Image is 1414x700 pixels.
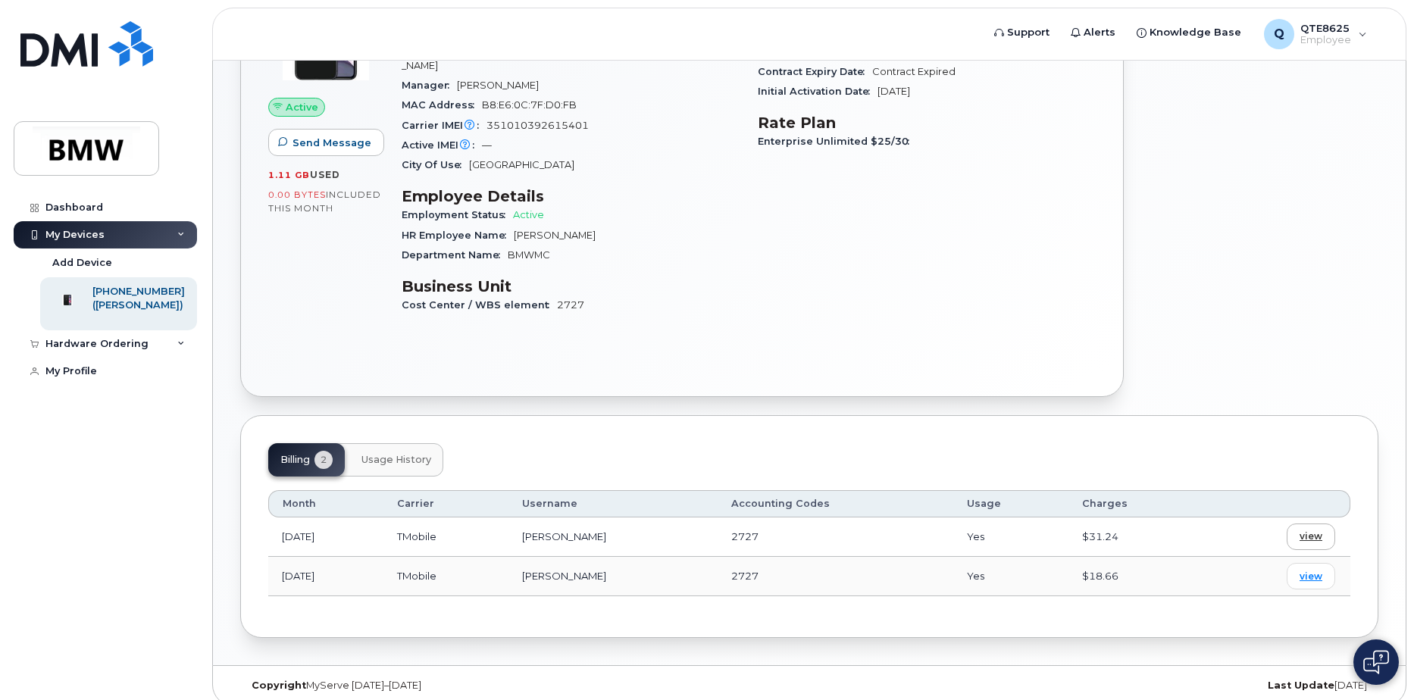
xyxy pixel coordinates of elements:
a: view [1287,523,1335,550]
span: Contract Expired [872,66,956,77]
img: Open chat [1363,650,1389,674]
h3: Business Unit [402,277,740,295]
td: [PERSON_NAME] [508,517,718,557]
span: view [1300,570,1322,583]
span: Contract Expiry Date [758,66,872,77]
a: Alerts [1060,17,1126,48]
td: TMobile [383,517,508,557]
span: Initial Activation Date [758,86,877,97]
span: 1.11 GB [268,170,310,180]
span: view [1300,530,1322,543]
th: Usage [953,490,1068,517]
span: City Of Use [402,159,469,170]
span: 2727 [731,530,759,542]
span: Active [286,100,318,114]
span: 0.00 Bytes [268,189,326,200]
div: [DATE] [999,680,1378,692]
span: Q [1274,25,1284,43]
span: Usage History [361,454,431,466]
th: Username [508,490,718,517]
td: [DATE] [268,517,383,557]
span: [PERSON_NAME][EMAIL_ADDRESS][PERSON_NAME][DOMAIN_NAME] [402,45,738,70]
span: Cost Center / WBS element [402,299,557,311]
span: Enterprise Unlimited $25/30 [758,136,917,147]
span: [PERSON_NAME] [457,80,539,91]
a: view [1287,563,1335,589]
span: 2727 [557,299,584,311]
span: BMWMC [508,249,550,261]
a: Knowledge Base [1126,17,1252,48]
th: Carrier [383,490,508,517]
span: Employment Status [402,209,513,220]
div: QTE8625 [1253,19,1378,49]
h3: Rate Plan [758,114,1096,132]
span: QTE8625 [1300,22,1351,34]
span: Department Name [402,249,508,261]
span: 351010392615401 [486,120,589,131]
th: Month [268,490,383,517]
a: Support [984,17,1060,48]
td: Yes [953,517,1068,557]
span: [GEOGRAPHIC_DATA] [469,159,574,170]
span: included this month [268,189,381,214]
span: MAC Address [402,99,482,111]
span: — [482,139,492,151]
span: [PERSON_NAME] [514,230,596,241]
td: Yes [953,557,1068,596]
div: MyServe [DATE]–[DATE] [240,680,620,692]
h3: Employee Details [402,187,740,205]
span: Alerts [1084,25,1115,40]
span: Manager [402,80,457,91]
span: Carrier IMEI [402,120,486,131]
button: Send Message [268,129,384,156]
div: $31.24 [1082,530,1191,544]
span: Active IMEI [402,139,482,151]
span: HR Employee Name [402,230,514,241]
td: [PERSON_NAME] [508,557,718,596]
th: Charges [1068,490,1205,517]
span: Active [513,209,544,220]
td: [DATE] [268,557,383,596]
span: Knowledge Base [1150,25,1241,40]
span: 2727 [731,570,759,582]
strong: Last Update [1268,680,1334,691]
strong: Copyright [252,680,306,691]
span: Support [1007,25,1050,40]
span: B8:E6:0C:7F:D0:FB [482,99,577,111]
span: [DATE] [877,86,910,97]
span: used [310,169,340,180]
span: Send Message [292,136,371,150]
td: TMobile [383,557,508,596]
th: Accounting Codes [718,490,953,517]
div: $18.66 [1082,569,1191,583]
span: Employee [1300,34,1351,46]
